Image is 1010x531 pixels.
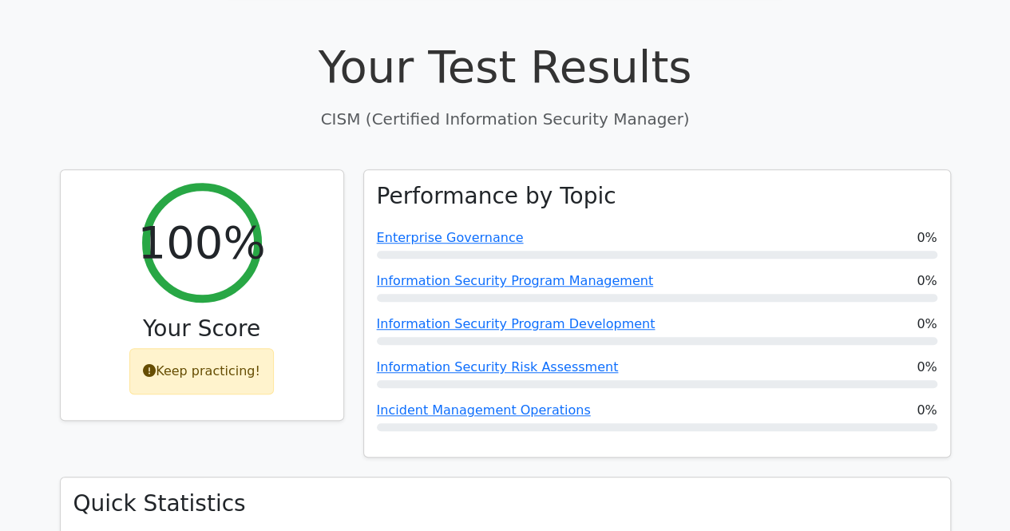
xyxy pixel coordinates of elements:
a: Information Security Program Development [377,316,656,331]
h1: Your Test Results [60,40,951,93]
a: Enterprise Governance [377,230,524,245]
h3: Your Score [73,315,331,343]
h3: Performance by Topic [377,183,616,210]
a: Information Security Risk Assessment [377,359,619,374]
h3: Quick Statistics [73,490,937,517]
a: Incident Management Operations [377,402,591,418]
span: 0% [917,401,937,420]
div: Keep practicing! [129,348,274,394]
span: 0% [917,358,937,377]
span: 0% [917,315,937,334]
h2: 100% [137,216,265,269]
span: 0% [917,271,937,291]
a: Information Security Program Management [377,273,653,288]
p: CISM (Certified Information Security Manager) [60,107,951,131]
span: 0% [917,228,937,248]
